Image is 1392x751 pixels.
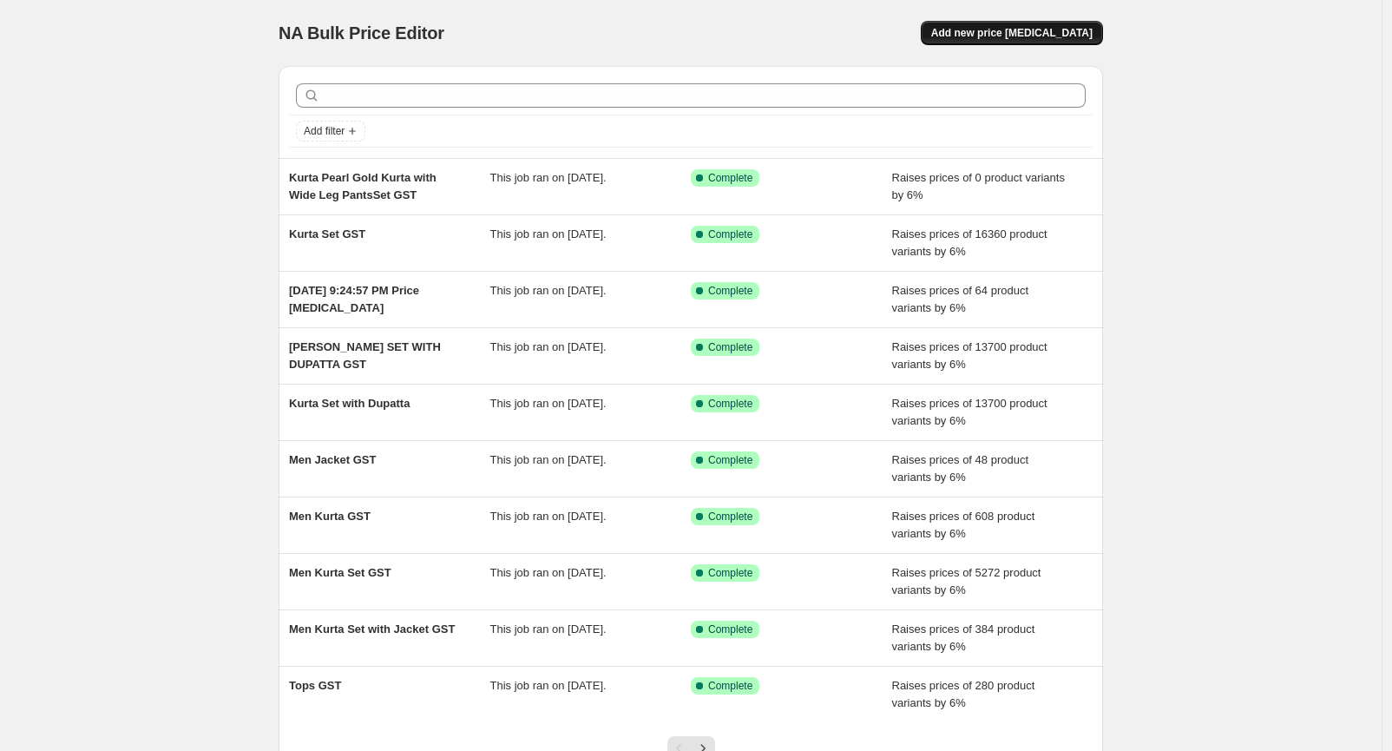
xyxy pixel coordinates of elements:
[892,510,1035,540] span: Raises prices of 608 product variants by 6%
[304,124,345,138] span: Add filter
[490,227,607,240] span: This job ran on [DATE].
[289,171,437,201] span: Kurta Pearl Gold Kurta with Wide Leg PantsSet GST
[490,623,607,636] span: This job ran on [DATE].
[892,284,1029,314] span: Raises prices of 64 product variants by 6%
[490,340,607,353] span: This job ran on [DATE].
[708,510,752,524] span: Complete
[708,340,752,354] span: Complete
[289,284,419,314] span: [DATE] 9:24:57 PM Price [MEDICAL_DATA]
[708,397,752,411] span: Complete
[289,227,365,240] span: Kurta Set GST
[289,510,371,523] span: Men Kurta GST
[708,453,752,467] span: Complete
[289,397,410,410] span: Kurta Set with Dupatta
[892,340,1047,371] span: Raises prices of 13700 product variants by 6%
[490,171,607,184] span: This job ran on [DATE].
[289,453,376,466] span: Men Jacket GST
[892,397,1047,427] span: Raises prices of 13700 product variants by 6%
[892,453,1029,484] span: Raises prices of 48 product variants by 6%
[289,679,341,692] span: Tops GST
[892,623,1035,653] span: Raises prices of 384 product variants by 6%
[892,679,1035,709] span: Raises prices of 280 product variants by 6%
[708,566,752,580] span: Complete
[931,26,1093,40] span: Add new price [MEDICAL_DATA]
[490,397,607,410] span: This job ran on [DATE].
[708,623,752,636] span: Complete
[708,679,752,693] span: Complete
[289,623,455,636] span: Men Kurta Set with Jacket GST
[490,679,607,692] span: This job ran on [DATE].
[708,227,752,241] span: Complete
[490,566,607,579] span: This job ran on [DATE].
[490,284,607,297] span: This job ran on [DATE].
[289,340,441,371] span: [PERSON_NAME] SET WITH DUPATTA GST
[279,23,444,43] span: NA Bulk Price Editor
[892,171,1065,201] span: Raises prices of 0 product variants by 6%
[708,284,752,298] span: Complete
[892,227,1047,258] span: Raises prices of 16360 product variants by 6%
[296,121,365,142] button: Add filter
[708,171,752,185] span: Complete
[490,510,607,523] span: This job ran on [DATE].
[289,566,391,579] span: Men Kurta Set GST
[490,453,607,466] span: This job ran on [DATE].
[921,21,1103,45] button: Add new price [MEDICAL_DATA]
[892,566,1041,596] span: Raises prices of 5272 product variants by 6%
